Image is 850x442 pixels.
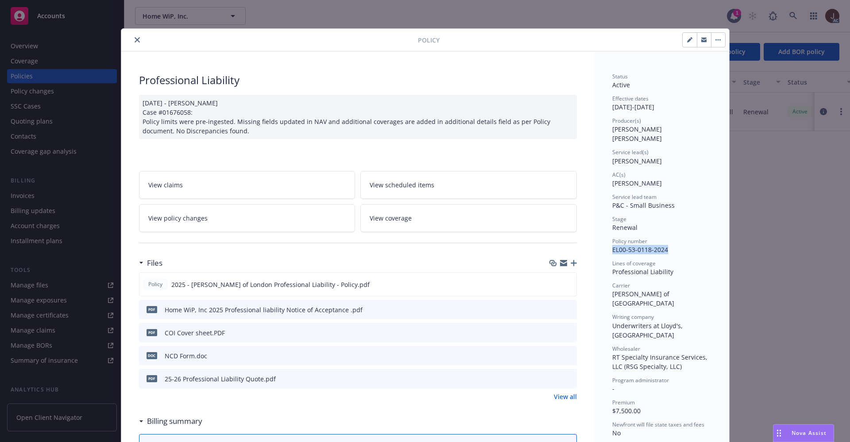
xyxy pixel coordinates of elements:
[551,374,558,384] button: download file
[360,171,577,199] a: View scheduled items
[565,374,573,384] button: preview file
[612,282,630,289] span: Carrier
[565,280,573,289] button: preview file
[612,95,711,112] div: [DATE] - [DATE]
[551,351,558,361] button: download file
[612,268,673,276] span: Professional Liability
[612,353,709,371] span: RT Specialty Insurance Services, LLC (RSG Specialty, LLC)
[612,179,662,187] span: [PERSON_NAME]
[132,35,143,45] button: close
[792,429,827,437] span: Nova Assist
[612,237,647,245] span: Policy number
[612,215,626,223] span: Stage
[360,204,577,232] a: View coverage
[612,171,626,178] span: AC(s)
[148,213,208,223] span: View policy changes
[612,345,640,353] span: Wholesaler
[139,204,355,232] a: View policy changes
[139,95,577,139] div: [DATE] - [PERSON_NAME] Case #01676058: Policy limits were pre-ingested. Missing fields updated in...
[612,407,641,415] span: $7,500.00
[171,280,370,289] span: 2025 - [PERSON_NAME] of London Professional Liability - Policy.pdf
[773,425,784,442] div: Drag to move
[147,306,157,313] span: pdf
[612,125,664,143] span: [PERSON_NAME] [PERSON_NAME]
[612,384,614,393] span: -
[551,280,558,289] button: download file
[551,328,558,337] button: download file
[612,313,654,321] span: Writing company
[165,351,207,361] div: NCD Form.doc
[612,117,641,124] span: Producer(s)
[147,329,157,336] span: PDF
[147,375,157,382] span: pdf
[139,73,577,88] div: Professional Liability
[370,180,434,190] span: View scheduled items
[551,305,558,314] button: download file
[165,328,225,337] div: COI Cover sheet.PDF
[612,260,656,267] span: Lines of coverage
[147,257,162,269] h3: Files
[612,148,649,156] span: Service lead(s)
[612,399,635,406] span: Premium
[612,193,657,201] span: Service lead team
[565,351,573,361] button: preview file
[565,328,573,337] button: preview file
[139,171,355,199] a: View claims
[612,157,662,165] span: [PERSON_NAME]
[147,352,157,359] span: doc
[612,223,637,232] span: Renewal
[773,424,834,442] button: Nova Assist
[612,429,621,437] span: No
[612,376,669,384] span: Program administrator
[165,374,276,384] div: 25-26 Professional Liability Quote.pdf
[612,421,704,428] span: Newfront will file state taxes and fees
[612,95,649,102] span: Effective dates
[612,73,628,80] span: Status
[370,213,412,223] span: View coverage
[612,81,630,89] span: Active
[147,280,164,288] span: Policy
[612,290,674,307] span: [PERSON_NAME] of [GEOGRAPHIC_DATA]
[147,415,202,427] h3: Billing summary
[165,305,363,314] div: Home WiP, Inc 2025 Professional liability Notice of Acceptance .pdf
[139,415,202,427] div: Billing summary
[418,35,440,45] span: Policy
[612,322,684,339] span: Underwriters at Lloyd's, [GEOGRAPHIC_DATA]
[554,392,577,401] a: View all
[148,180,183,190] span: View claims
[612,245,668,254] span: EL00-53-0118-2024
[612,201,675,209] span: P&C - Small Business
[139,257,162,269] div: Files
[565,305,573,314] button: preview file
